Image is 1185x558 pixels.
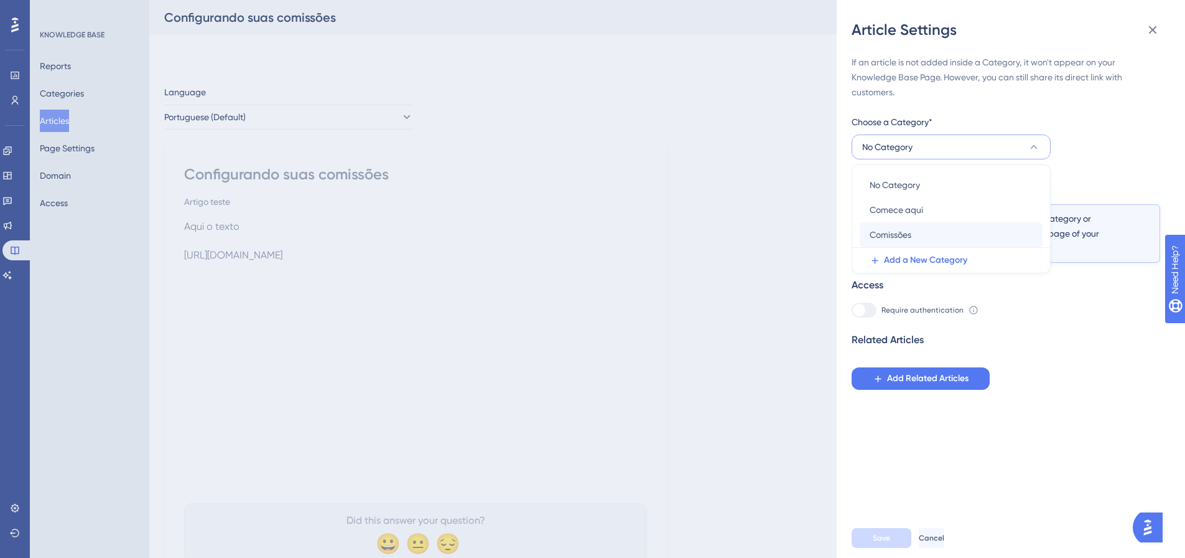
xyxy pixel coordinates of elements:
[1133,509,1170,546] iframe: UserGuiding AI Assistant Launcher
[852,278,883,293] div: Access
[860,197,1043,222] button: Comece aqui
[919,528,944,548] button: Cancel
[870,227,911,242] span: Comissões
[870,177,920,192] span: No Category
[852,528,911,548] button: Save
[860,222,1043,247] button: Comissões
[29,3,78,18] span: Need Help?
[860,173,1043,197] button: No Category
[884,253,967,268] span: Add a New Category
[870,202,923,217] span: Comece aqui
[873,533,890,543] span: Save
[881,305,964,315] span: Require authentication
[852,115,932,130] span: Choose a Category*
[860,248,1050,273] button: Add a New Category
[852,55,1160,100] div: If an article is not added inside a Category, it won't appear on your Knowledge Base Page. Howeve...
[862,139,913,154] span: No Category
[852,135,1051,159] button: No Category
[919,533,944,543] span: Cancel
[887,371,969,386] span: Add Related Articles
[852,333,924,348] div: Related Articles
[852,20,1170,40] div: Article Settings
[852,367,990,390] button: Add Related Articles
